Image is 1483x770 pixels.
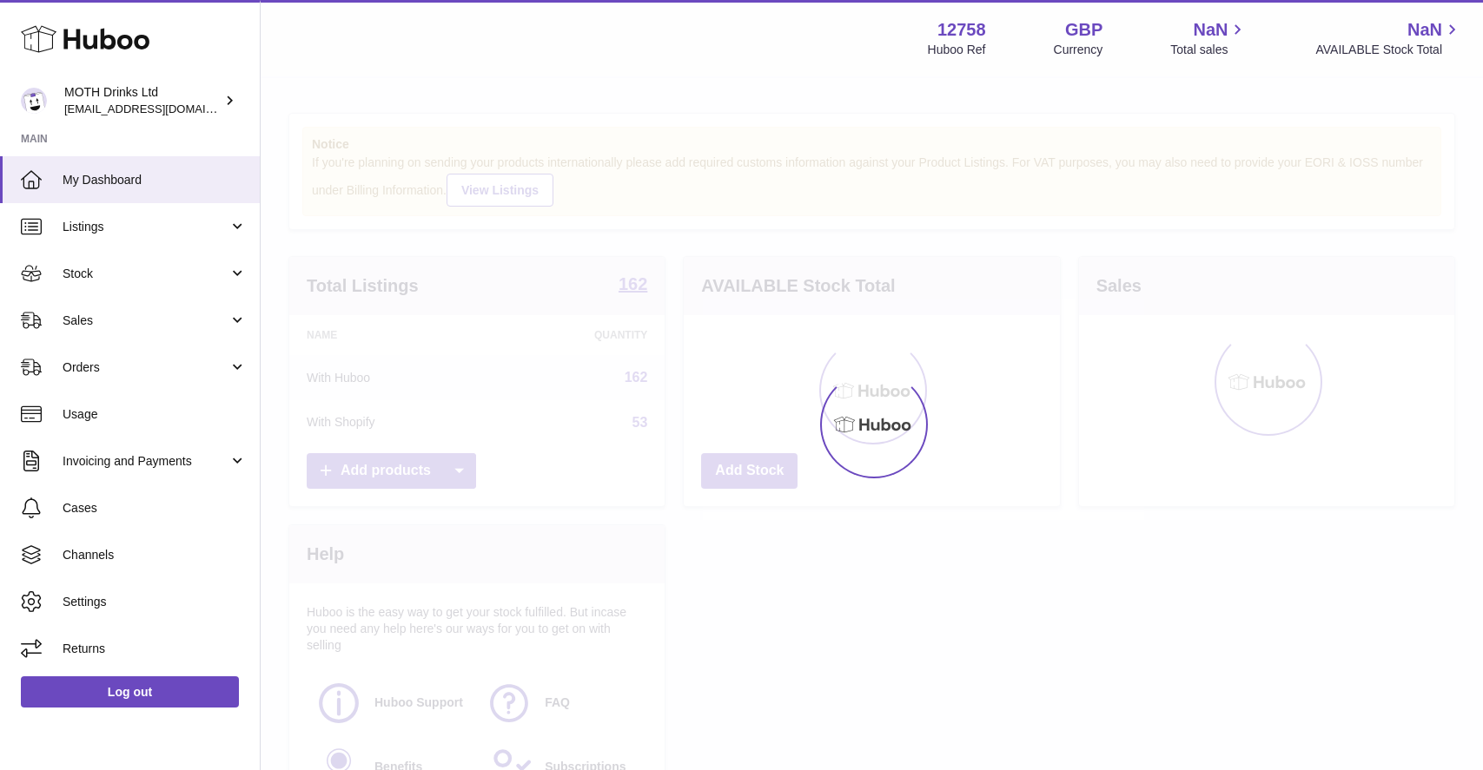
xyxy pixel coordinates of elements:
span: Total sales [1170,42,1248,58]
span: NaN [1407,18,1442,42]
a: Log out [21,676,239,707]
span: AVAILABLE Stock Total [1315,42,1462,58]
span: Stock [63,266,228,282]
span: Returns [63,641,247,657]
span: Sales [63,313,228,329]
a: NaN AVAILABLE Stock Total [1315,18,1462,58]
a: NaN Total sales [1170,18,1248,58]
strong: GBP [1065,18,1102,42]
span: [EMAIL_ADDRESS][DOMAIN_NAME] [64,102,255,115]
span: My Dashboard [63,172,247,188]
div: Huboo Ref [928,42,986,58]
img: orders@mothdrinks.com [21,88,47,114]
span: Listings [63,219,228,235]
span: Channels [63,547,247,563]
span: Invoicing and Payments [63,453,228,470]
span: Settings [63,594,247,610]
span: Usage [63,406,247,423]
strong: 12758 [937,18,986,42]
span: Cases [63,500,247,517]
span: Orders [63,359,228,376]
span: NaN [1193,18,1228,42]
div: Currency [1054,42,1103,58]
div: MOTH Drinks Ltd [64,84,221,117]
